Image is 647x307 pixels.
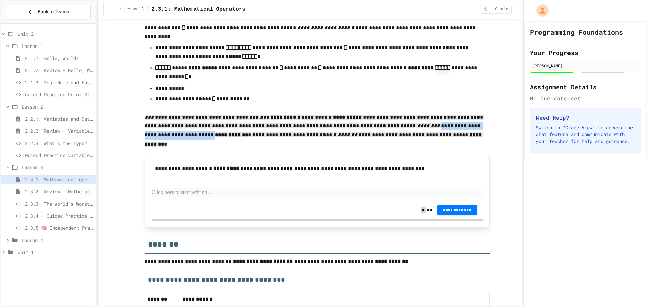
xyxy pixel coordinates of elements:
span: Lesson 4 [22,237,93,244]
span: min [501,7,509,12]
span: 2.3.5 🧠 Independent Practice [25,224,93,232]
span: 2.3.3: The World's Worst [PERSON_NAME] Market [25,200,93,207]
div: My Account [529,3,550,18]
span: Lesson 2 [22,103,93,110]
span: 2.2.2: Review - Variables and Data Types [25,127,93,134]
h1: Programming Foundations [530,27,623,37]
span: 10 [490,7,500,12]
span: 2.2.3: What's the Type? [25,140,93,147]
h2: Assignment Details [530,82,641,92]
span: Back to Teams [38,8,69,16]
span: Unit 1 [18,249,93,256]
span: 2.3.4 - Guided Practice - Mathematical Operators in Python [25,212,93,219]
span: Guided Practice Print Statement Class Review [25,91,93,98]
span: 2.1.3: Your Name and Favorite Movie [25,79,93,86]
span: / [119,7,121,12]
span: 2.3.1: Mathematical Operators [25,176,93,183]
span: 2.2.1: Variables and Data Types [25,115,93,122]
p: Switch to "Grade View" to access the chat feature and communicate with your teacher for help and ... [536,124,635,145]
h2: Your Progress [530,48,641,57]
span: 2.3.2: Review - Mathematical Operators [25,188,93,195]
span: / [146,7,149,12]
span: 2.1.1: Hello, World! [25,55,93,62]
span: 2.1.2: Review - Hello, World! [25,67,93,74]
span: 2.3.1: Mathematical Operators [151,5,245,13]
span: Guided Practice Variables & Data Types [25,152,93,159]
span: Lesson 1 [22,42,93,50]
div: No due date set [530,94,641,102]
div: [PERSON_NAME] [532,63,639,69]
span: ... [109,7,117,12]
h3: Need Help? [536,114,635,122]
span: Unit 2 [18,30,93,37]
span: Lesson 3 [124,7,144,12]
button: Back to Teams [6,5,91,19]
span: Lesson 3 [22,164,93,171]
